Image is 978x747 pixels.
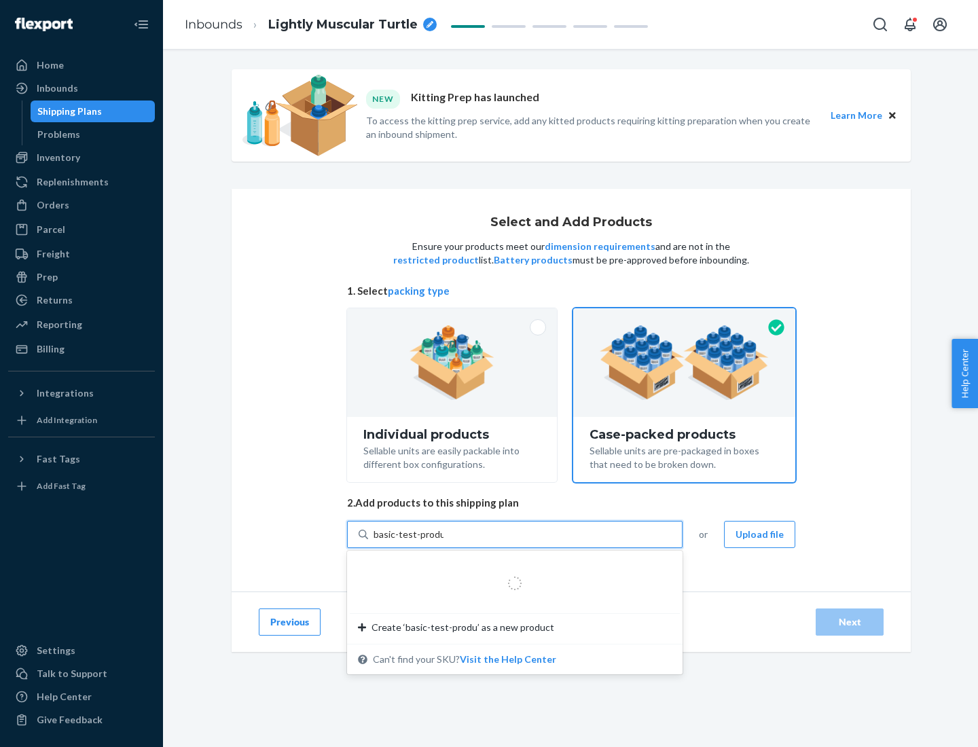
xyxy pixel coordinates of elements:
[8,314,155,335] a: Reporting
[724,521,795,548] button: Upload file
[8,663,155,685] a: Talk to Support
[37,386,94,400] div: Integrations
[600,325,769,400] img: case-pack.59cecea509d18c883b923b81aeac6d0b.png
[347,496,795,510] span: 2. Add products to this shipping plan
[926,11,954,38] button: Open account menu
[37,105,102,118] div: Shipping Plans
[15,18,73,31] img: Flexport logo
[37,198,69,212] div: Orders
[816,608,884,636] button: Next
[590,441,779,471] div: Sellable units are pre-packaged in boxes that need to be broken down.
[37,223,65,236] div: Parcel
[37,128,80,141] div: Problems
[37,175,109,189] div: Replenishments
[372,621,554,634] span: Create ‘basic-test-produ’ as a new product
[37,644,75,657] div: Settings
[37,480,86,492] div: Add Fast Tag
[411,90,539,108] p: Kitting Prep has launched
[8,289,155,311] a: Returns
[8,147,155,168] a: Inventory
[8,266,155,288] a: Prep
[885,108,900,123] button: Close
[699,528,708,541] span: or
[185,17,242,32] a: Inbounds
[31,101,156,122] a: Shipping Plans
[8,448,155,470] button: Fast Tags
[8,409,155,431] a: Add Integration
[366,114,818,141] p: To access the kitting prep service, add any kitted products requiring kitting preparation when yo...
[8,77,155,99] a: Inbounds
[8,475,155,497] a: Add Fast Tag
[174,5,448,45] ol: breadcrumbs
[37,713,103,727] div: Give Feedback
[590,428,779,441] div: Case-packed products
[545,240,655,253] button: dimension requirements
[374,528,443,541] input: Create ‘basic-test-produ’ as a new productCan't find your SKU?Visit the Help Center
[31,124,156,145] a: Problems
[8,686,155,708] a: Help Center
[388,284,450,298] button: packing type
[490,216,652,230] h1: Select and Add Products
[8,219,155,240] a: Parcel
[37,414,97,426] div: Add Integration
[363,428,541,441] div: Individual products
[831,108,882,123] button: Learn More
[8,709,155,731] button: Give Feedback
[410,325,494,400] img: individual-pack.facf35554cb0f1810c75b2bd6df2d64e.png
[128,11,155,38] button: Close Navigation
[8,338,155,360] a: Billing
[8,382,155,404] button: Integrations
[37,81,78,95] div: Inbounds
[8,171,155,193] a: Replenishments
[37,667,107,680] div: Talk to Support
[37,151,80,164] div: Inventory
[347,284,795,298] span: 1. Select
[259,608,321,636] button: Previous
[37,452,80,466] div: Fast Tags
[393,253,479,267] button: restricted product
[37,293,73,307] div: Returns
[37,690,92,704] div: Help Center
[363,441,541,471] div: Sellable units are easily packable into different box configurations.
[8,640,155,661] a: Settings
[366,90,400,108] div: NEW
[37,58,64,72] div: Home
[373,653,556,666] span: Can't find your SKU?
[494,253,573,267] button: Battery products
[952,339,978,408] button: Help Center
[37,318,82,331] div: Reporting
[460,653,556,666] button: Create ‘basic-test-produ’ as a new productCan't find your SKU?
[867,11,894,38] button: Open Search Box
[37,342,65,356] div: Billing
[268,16,418,34] span: Lightly Muscular Turtle
[37,270,58,284] div: Prep
[827,615,872,629] div: Next
[8,243,155,265] a: Freight
[8,54,155,76] a: Home
[896,11,924,38] button: Open notifications
[37,247,70,261] div: Freight
[392,240,750,267] p: Ensure your products meet our and are not in the list. must be pre-approved before inbounding.
[8,194,155,216] a: Orders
